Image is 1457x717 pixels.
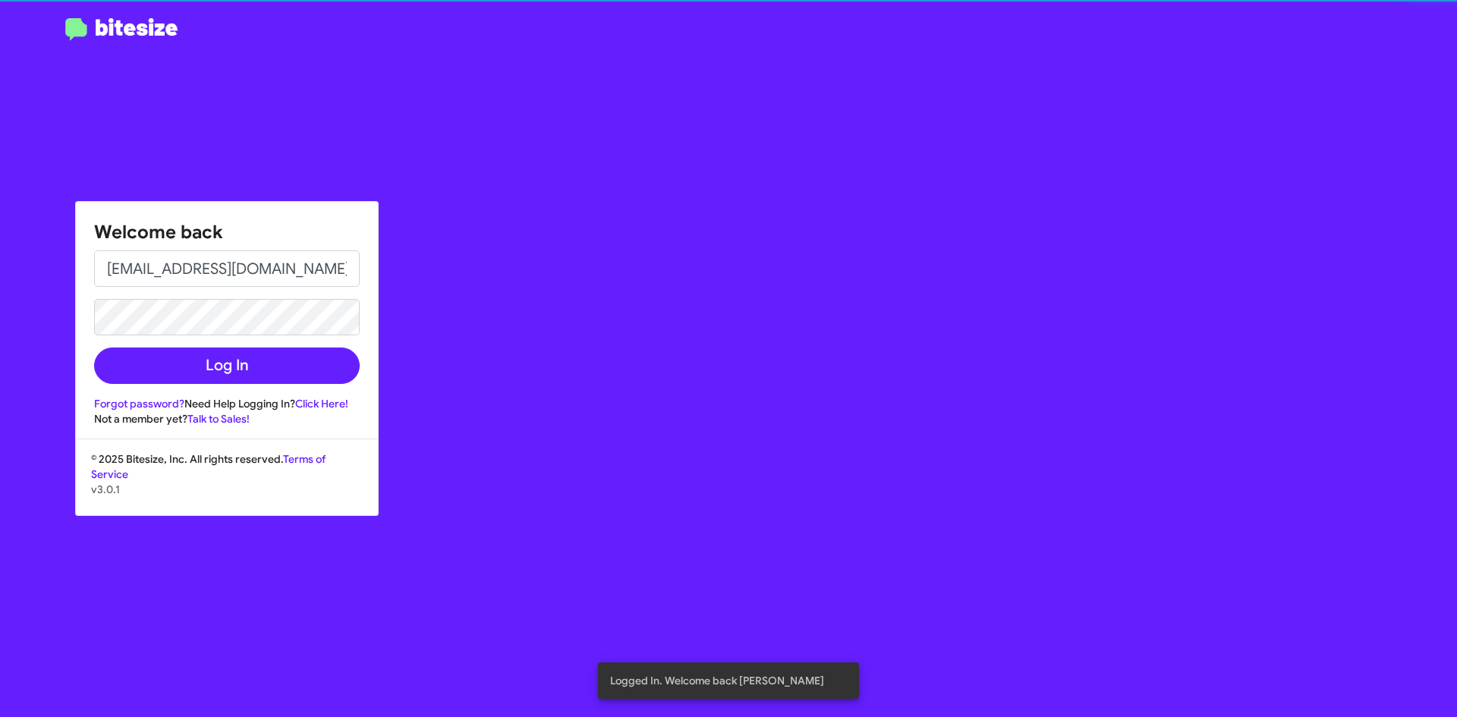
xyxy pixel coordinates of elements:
[94,250,360,287] input: Email address
[91,482,363,497] p: v3.0.1
[295,397,348,410] a: Click Here!
[94,347,360,384] button: Log In
[187,412,250,426] a: Talk to Sales!
[94,220,360,244] h1: Welcome back
[94,396,360,411] div: Need Help Logging In?
[76,451,378,515] div: © 2025 Bitesize, Inc. All rights reserved.
[94,411,360,426] div: Not a member yet?
[610,673,824,688] span: Logged In. Welcome back [PERSON_NAME]
[94,397,184,410] a: Forgot password?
